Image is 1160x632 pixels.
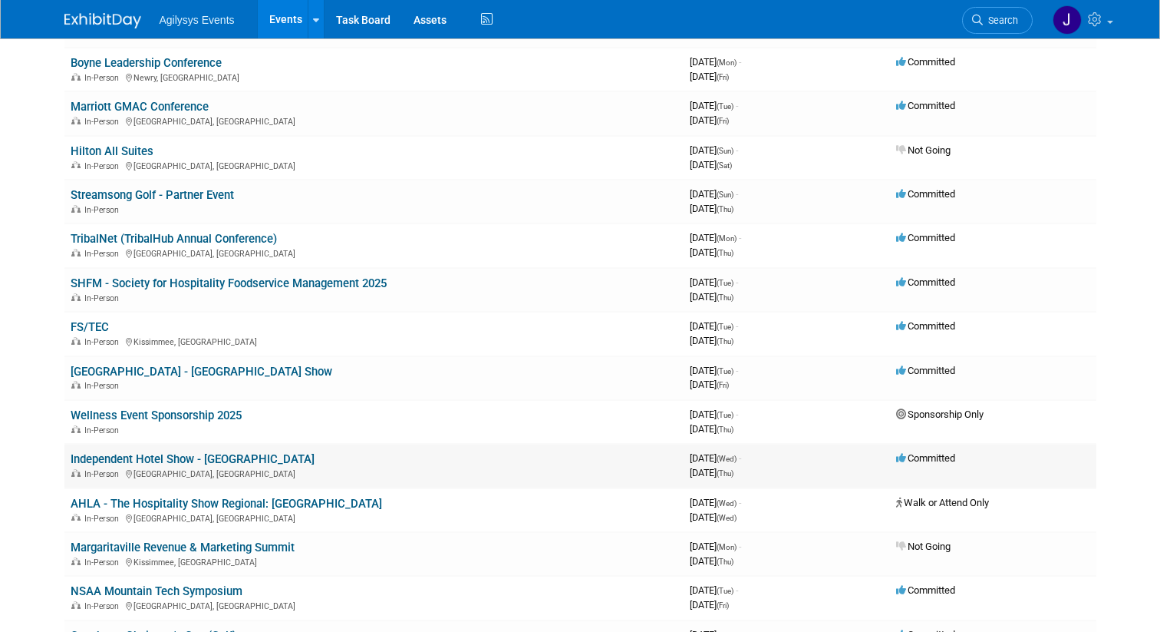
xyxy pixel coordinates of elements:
span: (Tue) [717,102,733,111]
img: In-Person Event [71,514,81,521]
span: - [739,452,741,464]
span: In-Person [84,117,124,127]
span: (Fri) [717,117,729,125]
div: [GEOGRAPHIC_DATA], [GEOGRAPHIC_DATA] [71,159,677,171]
a: Wellness Event Sponsorship 2025 [71,409,242,422]
span: Committed [896,100,955,111]
span: In-Person [84,293,124,303]
span: - [736,276,738,288]
div: Kissimmee, [GEOGRAPHIC_DATA] [71,335,677,347]
div: Kissimmee, [GEOGRAPHIC_DATA] [71,555,677,567]
span: In-Person [84,381,124,391]
span: (Wed) [717,455,737,463]
span: Walk or Attend Only [896,497,989,508]
img: ExhibitDay [64,13,141,28]
span: Sponsorship Only [896,409,984,420]
a: Independent Hotel Show - [GEOGRAPHIC_DATA] [71,452,315,466]
img: In-Person Event [71,381,81,389]
img: In-Person Event [71,425,81,433]
img: In-Person Event [71,205,81,213]
span: [DATE] [690,100,738,111]
span: [DATE] [690,56,741,68]
a: Boyne Leadership Conference [71,56,222,70]
span: In-Person [84,601,124,611]
span: [DATE] [690,114,729,126]
span: (Tue) [717,587,733,595]
span: (Thu) [717,205,733,213]
span: [DATE] [690,365,738,376]
span: (Thu) [717,558,733,566]
span: (Thu) [717,425,733,434]
a: Marriott GMAC Conference [71,100,209,114]
span: - [736,144,738,156]
span: [DATE] [690,541,741,552]
span: In-Person [84,514,124,524]
div: [GEOGRAPHIC_DATA], [GEOGRAPHIC_DATA] [71,114,677,127]
span: (Tue) [717,323,733,331]
span: - [739,232,741,243]
span: (Fri) [717,73,729,81]
span: [DATE] [690,159,732,170]
span: In-Person [84,73,124,83]
span: Not Going [896,144,951,156]
div: [GEOGRAPHIC_DATA], [GEOGRAPHIC_DATA] [71,511,677,524]
span: - [739,56,741,68]
span: [DATE] [690,452,741,464]
a: NSAA Mountain Tech Symposium [71,584,242,598]
img: In-Person Event [71,469,81,477]
span: [DATE] [690,379,729,390]
span: Committed [896,276,955,288]
span: [DATE] [690,188,738,200]
a: FS/TEC [71,320,109,334]
span: (Sun) [717,190,733,199]
span: - [739,497,741,508]
a: Margaritaville Revenue & Marketing Summit [71,541,295,554]
span: - [736,320,738,332]
span: [DATE] [690,599,729,610]
span: (Tue) [717,367,733,376]
span: In-Person [84,558,124,567]
span: Committed [896,584,955,596]
span: [DATE] [690,232,741,243]
span: (Thu) [717,249,733,257]
img: In-Person Event [71,558,81,565]
span: [DATE] [690,467,733,478]
span: - [736,188,738,200]
span: (Tue) [717,411,733,419]
a: Streamsong Golf - Partner Event [71,188,234,202]
span: [DATE] [690,511,737,523]
span: In-Person [84,425,124,435]
a: TribalNet (TribalHub Annual Conference) [71,232,277,246]
span: (Thu) [717,293,733,302]
span: Committed [896,365,955,376]
span: In-Person [84,205,124,215]
a: Search [962,7,1033,34]
span: In-Person [84,249,124,259]
span: [DATE] [690,144,738,156]
span: [DATE] [690,247,733,258]
div: [GEOGRAPHIC_DATA], [GEOGRAPHIC_DATA] [71,599,677,611]
span: [DATE] [690,335,733,346]
span: (Fri) [717,601,729,610]
a: [GEOGRAPHIC_DATA] - [GEOGRAPHIC_DATA] Show [71,365,332,379]
a: SHFM - Society for Hospitality Foodservice Management 2025 [71,276,387,290]
span: (Mon) [717,58,737,67]
img: In-Person Event [71,117,81,124]
span: (Mon) [717,234,737,243]
span: (Wed) [717,499,737,508]
span: [DATE] [690,291,733,303]
span: (Thu) [717,337,733,346]
span: Committed [896,320,955,332]
a: Hilton All Suites [71,144,153,158]
span: Search [983,15,1018,26]
span: (Tue) [717,279,733,287]
span: (Thu) [717,469,733,478]
span: - [739,541,741,552]
span: [DATE] [690,584,738,596]
img: In-Person Event [71,601,81,609]
span: Not Going [896,541,951,552]
span: - [736,365,738,376]
span: [DATE] [690,276,738,288]
span: Committed [896,56,955,68]
div: [GEOGRAPHIC_DATA], [GEOGRAPHIC_DATA] [71,247,677,259]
